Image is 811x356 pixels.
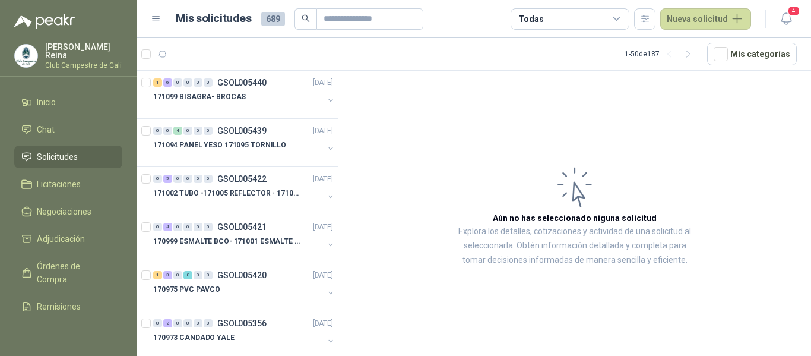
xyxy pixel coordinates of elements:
p: [PERSON_NAME] Reina [45,43,122,59]
div: 1 [153,271,162,279]
img: Company Logo [15,45,37,67]
button: 4 [775,8,797,30]
div: 1 [153,78,162,87]
div: 0 [183,175,192,183]
div: 0 [194,223,202,231]
p: GSOL005356 [217,319,267,327]
div: 0 [204,271,213,279]
a: 0 2 0 0 0 0 GSOL005356[DATE] 170973 CANDADO YALE [153,316,335,354]
div: 0 [173,223,182,231]
div: 0 [194,78,202,87]
div: 6 [163,78,172,87]
p: Explora los detalles, cotizaciones y actividad de una solicitud al seleccionarla. Obtén informaci... [457,225,692,267]
a: Solicitudes [14,146,122,168]
span: Remisiones [37,300,81,313]
span: 4 [787,5,800,17]
a: Chat [14,118,122,141]
p: GSOL005422 [217,175,267,183]
a: Configuración [14,323,122,345]
a: 0 4 0 0 0 0 GSOL005421[DATE] 170999 ESMALTE BCO- 171001 ESMALTE GRIS [153,220,335,258]
div: 0 [204,127,213,135]
div: 0 [183,319,192,327]
p: [DATE] [313,125,333,137]
a: 1 6 0 0 0 0 GSOL005440[DATE] 171099 BISAGRA- BROCAS [153,75,335,114]
a: 1 3 0 8 0 0 GSOL005420[DATE] 170975 PVC PAVCO [153,268,335,306]
h1: Mis solicitudes [176,10,252,27]
div: 0 [183,127,192,135]
span: Chat [37,123,55,136]
p: [DATE] [313,222,333,233]
a: Negociaciones [14,200,122,223]
div: 0 [204,223,213,231]
span: search [302,14,310,23]
a: Inicio [14,91,122,114]
p: 170973 CANDADO YALE [153,332,235,344]
p: 171094 PANEL YESO 171095 TORNILLO [153,140,286,151]
div: 0 [153,319,162,327]
button: Mís categorías [707,43,797,65]
a: Órdenes de Compra [14,255,122,291]
div: Todas [518,12,543,26]
p: Club Campestre de Cali [45,62,122,69]
div: 0 [173,78,182,87]
span: 689 [261,12,285,26]
p: 171002 TUBO -171005 REFLECTOR - 171007 PANEL [153,188,301,199]
div: 0 [173,175,182,183]
a: Remisiones [14,295,122,318]
p: GSOL005420 [217,271,267,279]
p: GSOL005440 [217,78,267,87]
span: Negociaciones [37,205,91,218]
p: 170999 ESMALTE BCO- 171001 ESMALTE GRIS [153,236,301,247]
p: [DATE] [313,270,333,281]
div: 0 [194,271,202,279]
div: 4 [163,223,172,231]
div: 0 [183,78,192,87]
p: GSOL005421 [217,223,267,231]
span: Licitaciones [37,178,81,191]
p: [DATE] [313,318,333,329]
div: 0 [173,319,182,327]
a: 0 5 0 0 0 0 GSOL005422[DATE] 171002 TUBO -171005 REFLECTOR - 171007 PANEL [153,172,335,210]
div: 0 [153,223,162,231]
a: Licitaciones [14,173,122,196]
h3: Aún no has seleccionado niguna solicitud [493,212,657,225]
p: 170975 PVC PAVCO [153,284,220,295]
div: 0 [194,319,202,327]
span: Adjudicación [37,232,85,245]
div: 8 [183,271,192,279]
div: 0 [194,127,202,135]
div: 0 [183,223,192,231]
div: 2 [163,319,172,327]
div: 0 [173,271,182,279]
p: [DATE] [313,174,333,185]
span: Solicitudes [37,150,78,163]
div: 1 - 50 de 187 [625,45,698,64]
div: 0 [153,127,162,135]
div: 0 [153,175,162,183]
div: 0 [194,175,202,183]
div: 5 [163,175,172,183]
a: 0 0 4 0 0 0 GSOL005439[DATE] 171094 PANEL YESO 171095 TORNILLO [153,124,335,162]
div: 0 [204,78,213,87]
p: GSOL005439 [217,127,267,135]
div: 0 [204,175,213,183]
p: [DATE] [313,77,333,89]
img: Logo peakr [14,14,75,29]
span: Órdenes de Compra [37,260,111,286]
div: 0 [163,127,172,135]
span: Inicio [37,96,56,109]
p: 171099 BISAGRA- BROCAS [153,92,246,103]
div: 4 [173,127,182,135]
button: Nueva solicitud [660,8,751,30]
div: 0 [204,319,213,327]
a: Adjudicación [14,228,122,250]
div: 3 [163,271,172,279]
